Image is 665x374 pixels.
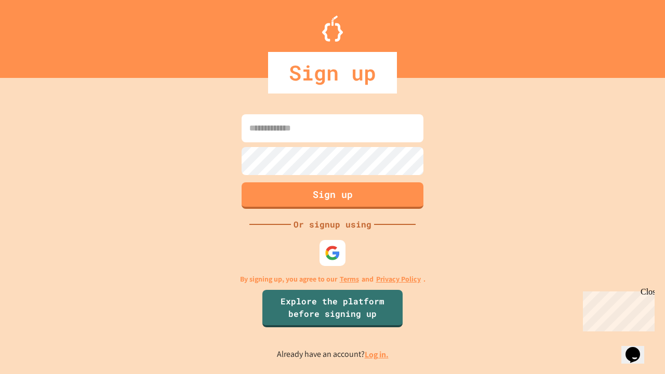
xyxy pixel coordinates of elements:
[268,52,397,94] div: Sign up
[340,274,359,285] a: Terms
[325,245,340,261] img: google-icon.svg
[240,274,425,285] p: By signing up, you agree to our and .
[365,349,389,360] a: Log in.
[277,348,389,361] p: Already have an account?
[579,287,655,331] iframe: chat widget
[621,332,655,364] iframe: chat widget
[262,290,403,327] a: Explore the platform before signing up
[376,274,421,285] a: Privacy Policy
[322,16,343,42] img: Logo.svg
[4,4,72,66] div: Chat with us now!Close
[242,182,423,209] button: Sign up
[291,218,374,231] div: Or signup using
